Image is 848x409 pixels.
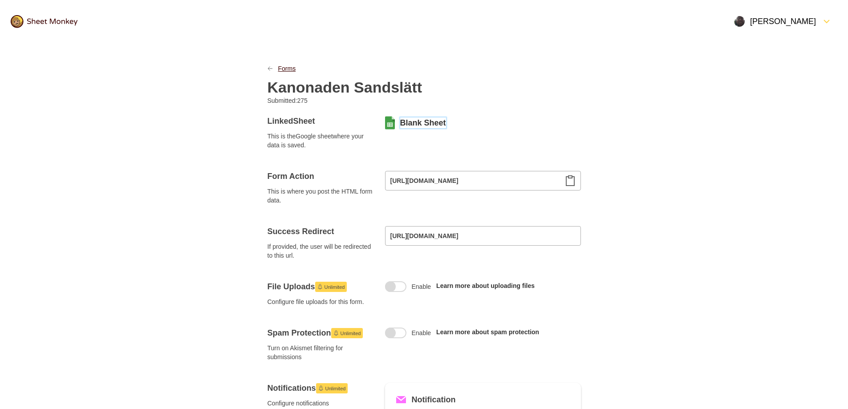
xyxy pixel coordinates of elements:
span: If provided, the user will be redirected to this url. [268,242,374,260]
h5: Notification [412,393,456,406]
span: Unlimited [325,383,346,394]
h4: Success Redirect [268,226,374,237]
svg: Launch [318,385,324,391]
input: https://my-site.com/success.html [385,226,581,246]
svg: FormDown [821,16,832,27]
svg: Launch [317,284,323,289]
span: Enable [412,282,431,291]
svg: Mail [396,394,406,405]
span: This is the Google sheet where your data is saved. [268,132,374,150]
h2: Kanonaden Sandslätt [268,78,422,96]
span: Unlimited [325,282,345,292]
h4: Linked Sheet [268,116,374,126]
div: [PERSON_NAME] [734,16,816,27]
a: Blank Sheet [400,117,446,128]
span: Enable [412,328,431,337]
span: Configure notifications [268,399,374,408]
h4: Notifications [268,383,374,393]
a: Learn more about uploading files [436,282,535,289]
h4: Form Action [268,171,374,182]
img: logo@2x.png [11,15,77,28]
h4: File Uploads [268,281,374,292]
button: Open Menu [729,11,837,32]
span: Unlimited [341,328,361,339]
span: Turn on Akismet filtering for submissions [268,344,374,361]
svg: LinkPrevious [268,66,273,71]
h4: Spam Protection [268,328,374,338]
p: Submitted: 275 [268,96,417,105]
span: This is where you post the HTML form data. [268,187,374,205]
span: Configure file uploads for this form. [268,297,374,306]
a: Learn more about spam protection [436,328,539,336]
svg: Launch [333,330,339,336]
svg: Clipboard [565,175,576,186]
a: Forms [278,64,296,73]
